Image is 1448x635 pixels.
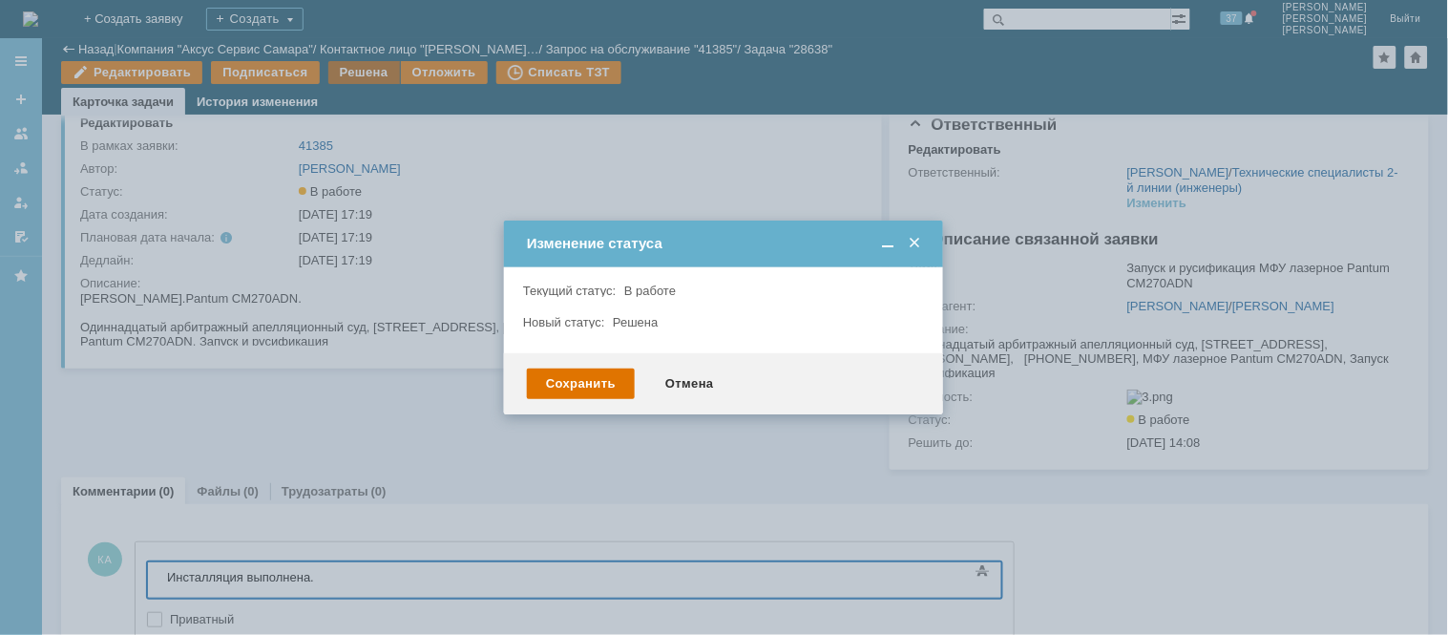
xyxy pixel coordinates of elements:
span: Свернуть (Ctrl + M) [878,235,897,252]
span: В работе [624,284,676,298]
label: Новый статус: [523,315,605,329]
div: Инсталляция выполнена. [8,8,279,22]
label: Текущий статус: [523,284,616,298]
div: Изменение статуса [527,235,924,252]
span: Закрыть [905,235,924,252]
span: Решена [613,315,658,329]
